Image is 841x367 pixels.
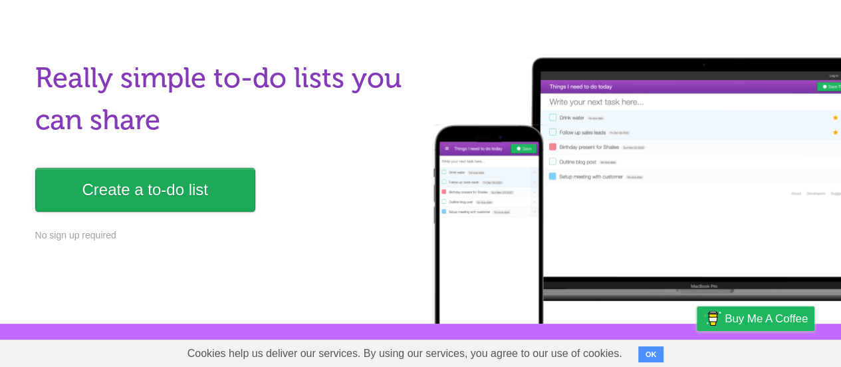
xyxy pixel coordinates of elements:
p: No sign up required [35,228,413,242]
span: Cookies help us deliver our services. By using our services, you agree to our use of cookies. [174,340,636,367]
span: Buy me a coffee [725,307,808,330]
button: OK [638,346,664,362]
h1: Really simple to-do lists you can share [35,57,413,141]
img: Buy me a coffee [703,307,721,330]
a: Create a to-do list [35,168,255,212]
a: Buy me a coffee [697,306,814,331]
